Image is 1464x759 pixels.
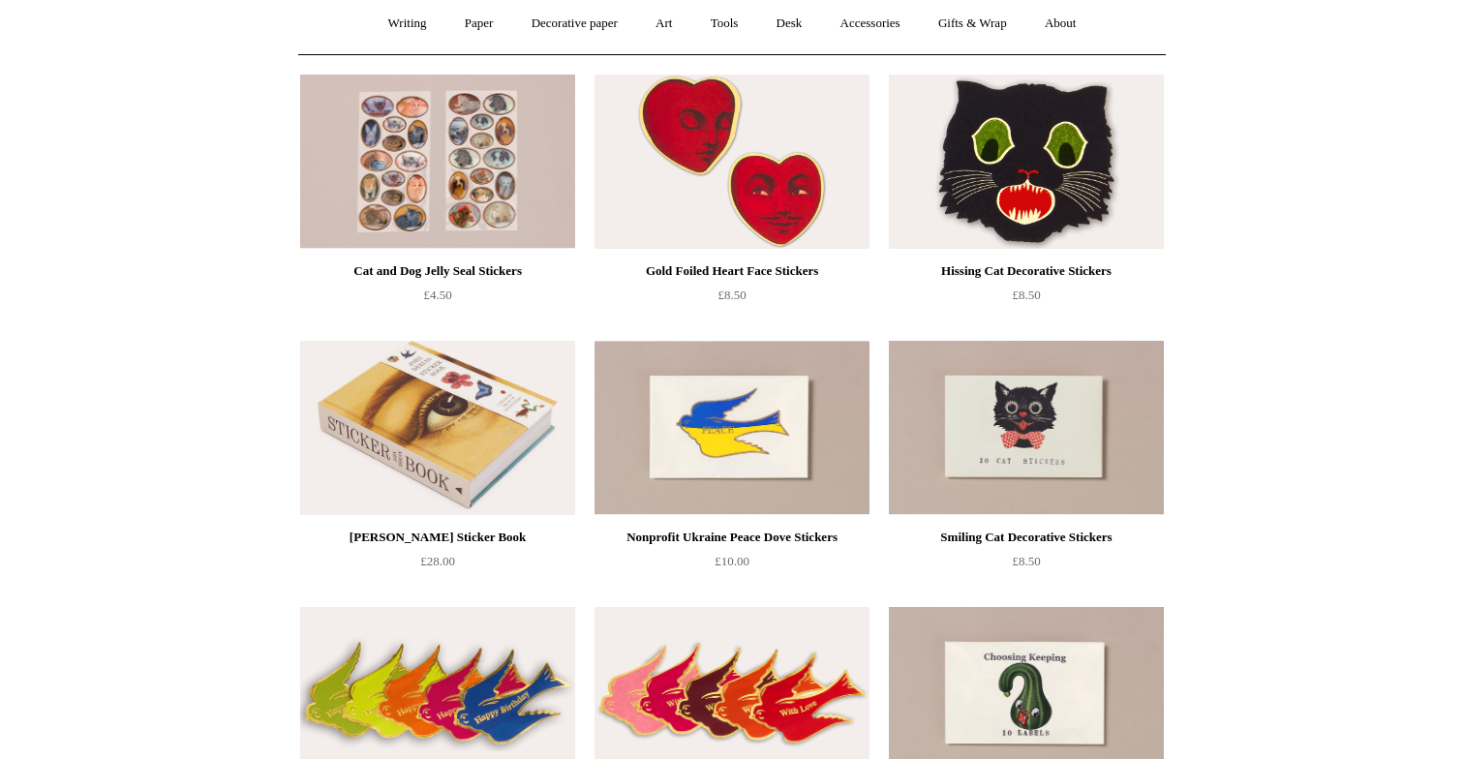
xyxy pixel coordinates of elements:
span: £10.00 [715,554,749,568]
a: Smiling Cat Decorative Stickers Smiling Cat Decorative Stickers [889,341,1164,515]
a: John Derian Sticker Book John Derian Sticker Book [300,341,575,515]
a: Hissing Cat Decorative Stickers £8.50 [889,259,1164,339]
span: £8.50 [1012,288,1040,302]
a: Cat and Dog Jelly Seal Stickers Cat and Dog Jelly Seal Stickers [300,75,575,249]
img: Cat and Dog Jelly Seal Stickers [300,75,575,249]
div: Gold Foiled Heart Face Stickers [599,259,865,283]
div: Nonprofit Ukraine Peace Dove Stickers [599,526,865,549]
img: Hissing Cat Decorative Stickers [889,75,1164,249]
div: Hissing Cat Decorative Stickers [894,259,1159,283]
img: Nonprofit Ukraine Peace Dove Stickers [595,341,869,515]
div: [PERSON_NAME] Sticker Book [305,526,570,549]
div: Smiling Cat Decorative Stickers [894,526,1159,549]
a: Nonprofit Ukraine Peace Dove Stickers £10.00 [595,526,869,605]
a: Gold Foiled Heart Face Stickers £8.50 [595,259,869,339]
img: Smiling Cat Decorative Stickers [889,341,1164,515]
img: Gold Foiled Heart Face Stickers [595,75,869,249]
span: £28.00 [420,554,455,568]
img: John Derian Sticker Book [300,341,575,515]
a: Cat and Dog Jelly Seal Stickers £4.50 [300,259,575,339]
a: Gold Foiled Heart Face Stickers Gold Foiled Heart Face Stickers [595,75,869,249]
a: Hissing Cat Decorative Stickers Hissing Cat Decorative Stickers [889,75,1164,249]
span: £8.50 [1012,554,1040,568]
span: £4.50 [423,288,451,302]
span: £8.50 [717,288,746,302]
div: Cat and Dog Jelly Seal Stickers [305,259,570,283]
a: Nonprofit Ukraine Peace Dove Stickers Nonprofit Ukraine Peace Dove Stickers [595,341,869,515]
a: Smiling Cat Decorative Stickers £8.50 [889,526,1164,605]
a: [PERSON_NAME] Sticker Book £28.00 [300,526,575,605]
